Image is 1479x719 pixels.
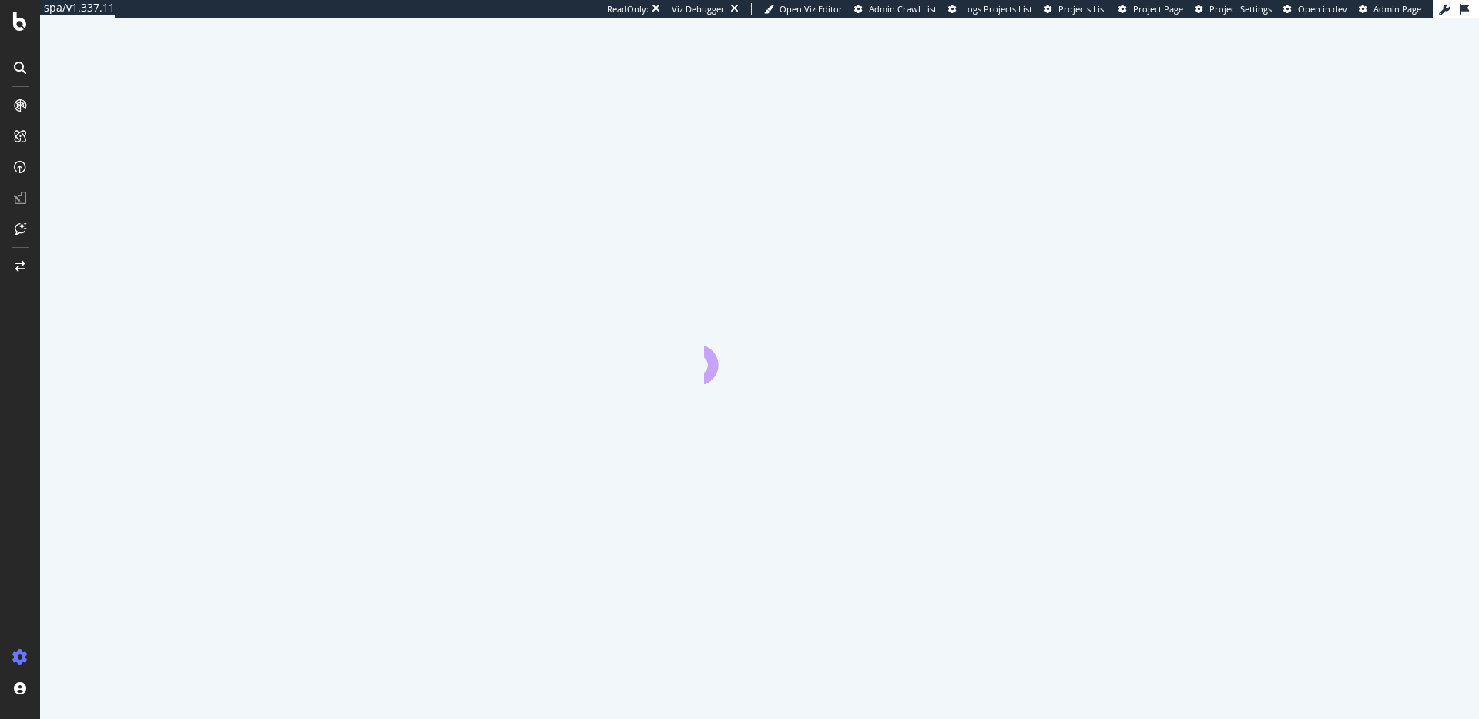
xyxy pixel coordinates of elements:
a: Logs Projects List [948,3,1032,15]
span: Admin Page [1373,3,1421,15]
span: Open in dev [1298,3,1347,15]
span: Admin Crawl List [869,3,937,15]
a: Project Page [1118,3,1183,15]
span: Logs Projects List [963,3,1032,15]
div: Viz Debugger: [672,3,727,15]
div: ReadOnly: [607,3,649,15]
span: Project Page [1133,3,1183,15]
span: Projects List [1058,3,1107,15]
div: animation [704,329,815,384]
a: Open in dev [1283,3,1347,15]
a: Admin Crawl List [854,3,937,15]
a: Open Viz Editor [764,3,843,15]
a: Project Settings [1195,3,1272,15]
span: Project Settings [1209,3,1272,15]
span: Open Viz Editor [780,3,843,15]
a: Projects List [1044,3,1107,15]
a: Admin Page [1359,3,1421,15]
